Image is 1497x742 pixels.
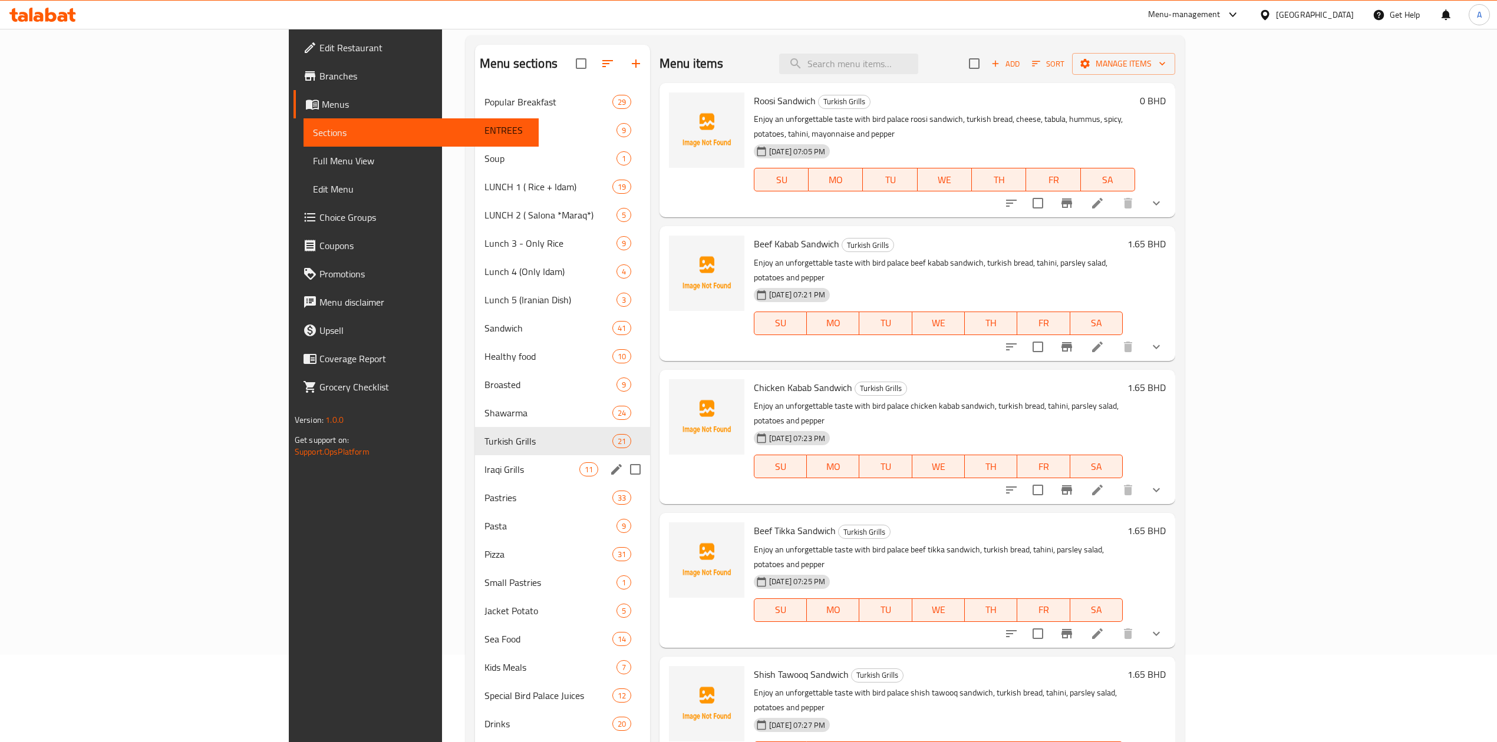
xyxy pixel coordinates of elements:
[313,154,529,168] span: Full Menu View
[839,525,890,539] span: Turkish Grills
[475,257,650,286] div: Lunch 4 (Only Idam)4
[319,267,529,281] span: Promotions
[1142,333,1170,361] button: show more
[475,681,650,710] div: Special Bird Palace Juices12
[779,54,918,74] input: search
[612,180,631,194] div: items
[484,264,616,279] div: Lunch 4 (Only Idam)
[813,171,858,188] span: MO
[484,519,616,533] span: Pasta
[759,171,804,188] span: SU
[613,97,631,108] span: 29
[613,351,631,362] span: 10
[313,125,529,140] span: Sections
[669,522,744,598] img: Beef Tikka Sandwich
[484,123,616,137] div: ENTREES
[484,180,612,194] span: LUNCH 1 ( Rice + Idam)
[608,461,625,478] button: edit
[617,153,631,164] span: 1
[613,690,631,701] span: 12
[759,314,802,332] span: SU
[754,542,1123,572] p: Enjoy an unforgettable taste with bird palace beef tikka sandwich, turkish bread, tahini, parsley...
[484,293,616,307] span: Lunch 5 (Iranian Dish)
[484,632,612,646] span: Sea Food
[754,312,807,335] button: SU
[475,116,650,144] div: ENTREES9
[484,660,616,674] span: Kids Meals
[1022,601,1065,618] span: FR
[1276,8,1354,21] div: [GEOGRAPHIC_DATA]
[1075,601,1118,618] span: SA
[484,208,616,222] div: LUNCH 2 ( Salona *Maraq*)
[617,210,631,221] span: 5
[475,173,650,201] div: LUNCH 1 ( Rice + Idam)19
[1142,189,1170,217] button: show more
[997,333,1026,361] button: sort-choices
[612,717,631,731] div: items
[294,62,539,90] a: Branches
[319,323,529,337] span: Upsell
[1072,53,1175,75] button: Manage items
[1127,236,1166,252] h6: 1.65 BHD
[1070,598,1123,622] button: SA
[612,632,631,646] div: items
[617,238,631,249] span: 9
[754,168,809,191] button: SU
[319,295,529,309] span: Menu disclaimer
[617,266,631,277] span: 4
[304,175,539,203] a: Edit Menu
[1070,455,1123,478] button: SA
[1142,620,1170,648] button: show more
[917,314,960,332] span: WE
[918,168,972,191] button: WE
[617,379,631,390] span: 9
[294,344,539,373] a: Coverage Report
[304,147,539,175] a: Full Menu View
[669,92,744,168] img: Roosi Sandwich
[484,434,612,448] span: Turkish Grills
[917,601,960,618] span: WE
[764,289,830,300] span: [DATE] 07:21 PM
[475,314,650,342] div: Sandwich41
[484,236,616,250] div: Lunch 3 - Only Rice
[1114,333,1142,361] button: delete
[475,370,650,399] div: Broasted9
[669,666,744,741] img: Shish Tawooq Sandwich
[294,231,539,260] a: Coupons
[812,458,855,475] span: MO
[475,455,650,483] div: Iraqi Grills11edit
[807,598,859,622] button: MO
[319,69,529,83] span: Branches
[613,436,631,447] span: 21
[1149,340,1163,354] svg: Show Choices
[1075,458,1118,475] span: SA
[1053,333,1081,361] button: Branch-specific-item
[304,118,539,147] a: Sections
[970,601,1013,618] span: TH
[484,462,579,476] span: Iraqi Grills
[484,688,612,703] div: Special Bird Palace Juices
[912,598,965,622] button: WE
[1142,476,1170,504] button: show more
[484,95,612,109] div: Popular Breakfast
[1022,314,1065,332] span: FR
[475,568,650,597] div: Small Pastries1
[818,95,870,109] div: Turkish Grills
[617,521,631,532] span: 9
[612,688,631,703] div: items
[1081,57,1166,71] span: Manage items
[616,575,631,589] div: items
[1114,620,1142,648] button: delete
[616,123,631,137] div: items
[579,462,598,476] div: items
[764,146,830,157] span: [DATE] 07:05 PM
[295,444,370,459] a: Support.OpsPlatform
[1140,92,1166,109] h6: 0 BHD
[294,203,539,231] a: Choice Groups
[1148,8,1221,22] div: Menu-management
[855,382,907,396] div: Turkish Grills
[319,41,529,55] span: Edit Restaurant
[612,547,631,561] div: items
[1477,8,1482,21] span: A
